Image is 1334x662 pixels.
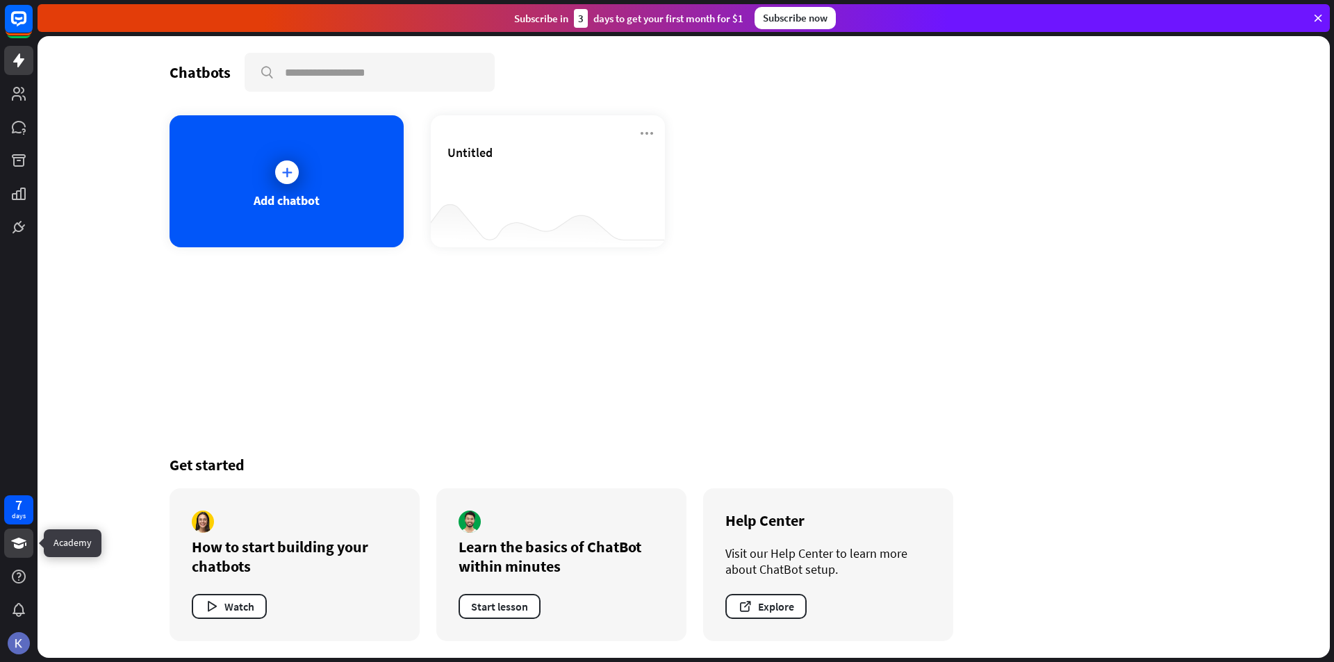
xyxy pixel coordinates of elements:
div: Subscribe in days to get your first month for $1 [514,9,743,28]
div: 7 [15,499,22,511]
a: 7 days [4,495,33,524]
button: Open LiveChat chat widget [11,6,53,47]
button: Explore [725,594,807,619]
div: Add chatbot [254,192,320,208]
div: Subscribe now [755,7,836,29]
div: Visit our Help Center to learn more about ChatBot setup. [725,545,931,577]
div: 3 [574,9,588,28]
button: Watch [192,594,267,619]
img: author [459,511,481,533]
div: How to start building your chatbots [192,537,397,576]
div: days [12,511,26,521]
button: Start lesson [459,594,541,619]
div: Learn the basics of ChatBot within minutes [459,537,664,576]
span: Untitled [447,144,493,160]
div: Help Center [725,511,931,530]
img: author [192,511,214,533]
div: Chatbots [170,63,231,82]
div: Get started [170,455,1198,474]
